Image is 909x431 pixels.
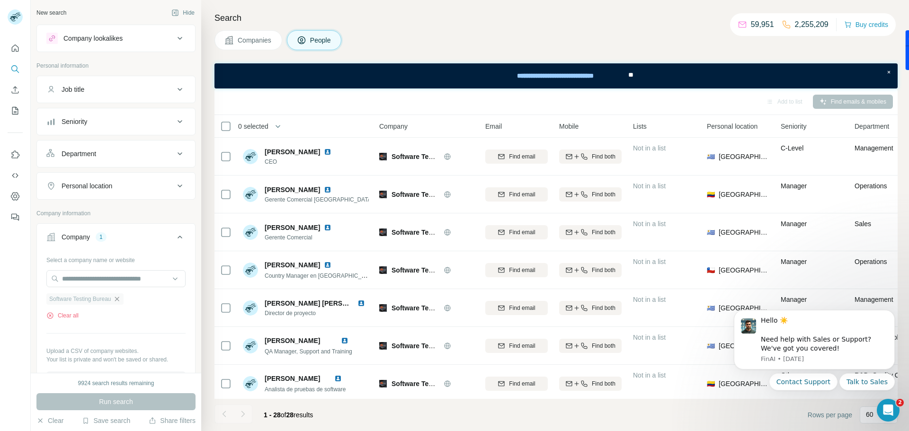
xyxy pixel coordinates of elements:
span: [PERSON_NAME] [265,147,320,157]
span: Find both [592,228,615,237]
span: Software Testing Bureau [392,191,469,198]
span: Software Testing Bureau [392,342,469,350]
img: LinkedIn logo [324,186,331,194]
span: 0 selected [238,122,268,131]
button: My lists [8,102,23,119]
span: Mobile [559,122,579,131]
span: Gerente Comercial [GEOGRAPHIC_DATA] [265,195,369,204]
span: Department [855,122,889,131]
span: [GEOGRAPHIC_DATA] [719,228,769,237]
button: Find email [485,263,548,277]
iframe: Banner [214,63,898,88]
span: Find both [592,190,615,199]
span: [PERSON_NAME] [265,260,320,270]
span: Country Manager en [GEOGRAPHIC_DATA] [265,272,377,279]
button: Find both [559,263,622,277]
img: LinkedIn logo [341,337,348,344]
span: 28 [286,411,294,419]
button: Dashboard [8,188,23,205]
button: Find email [485,225,548,239]
span: Find email [509,304,535,312]
span: Gerente Comercial [265,233,335,242]
button: Hide [165,6,201,20]
button: Job title [37,78,195,101]
button: Feedback [8,209,23,226]
button: Company1 [37,226,195,252]
button: Share filters [149,416,196,425]
span: Not in a list [633,144,666,152]
span: Find both [592,152,615,161]
span: Management [855,144,893,152]
p: Your list is private and won't be saved or shared. [46,355,186,364]
span: Seniority [781,122,806,131]
img: Logo of Software Testing Bureau [379,266,387,274]
span: Software Testing Bureau [392,380,469,387]
img: Avatar [243,338,258,353]
button: Find both [559,150,622,164]
span: Analista de pruebas de software [265,386,346,393]
span: [GEOGRAPHIC_DATA] [719,341,769,351]
span: Find both [592,266,615,274]
span: Software Testing Bureau [392,153,469,160]
span: Find both [592,379,615,388]
span: Sales [855,220,871,228]
span: 🇨🇱 [707,265,715,275]
span: [GEOGRAPHIC_DATA] [719,190,769,199]
span: Manager [781,182,807,190]
span: Operations [855,182,887,190]
span: [PERSON_NAME] [265,185,320,194]
button: Quick start [8,40,23,57]
img: LinkedIn logo [324,224,331,231]
button: Find email [485,339,548,353]
p: Upload a CSV of company websites. [46,347,186,355]
span: [GEOGRAPHIC_DATA] [719,379,769,388]
button: Find both [559,225,622,239]
span: C-Level [781,144,803,152]
div: 1 [96,233,107,241]
div: Job title [62,85,84,94]
span: Not in a list [633,220,666,228]
span: Lists [633,122,647,131]
span: 🇨🇴 [707,190,715,199]
img: Avatar [243,225,258,240]
span: Not in a list [633,182,666,190]
span: Find email [509,190,535,199]
span: [GEOGRAPHIC_DATA] [719,303,769,313]
span: Companies [238,35,272,45]
span: [PERSON_NAME] [265,223,320,232]
img: Avatar [243,187,258,202]
button: Department [37,142,195,165]
iframe: Intercom live chat [877,399,900,422]
button: Clear all [46,311,79,320]
span: Software Testing Bureau [392,266,469,274]
span: [GEOGRAPHIC_DATA] [719,152,769,161]
span: Company [379,122,408,131]
span: Email [485,122,502,131]
span: QA Manager, Support and Training [265,348,352,355]
span: Find email [509,228,535,237]
button: Personal location [37,175,195,197]
span: [PERSON_NAME] [265,375,320,382]
img: Avatar [243,300,258,316]
div: Company lookalikes [63,34,123,43]
span: Management [855,296,893,303]
button: Find email [485,150,548,164]
button: Upload a list of companies [46,371,186,388]
button: Use Surfe API [8,167,23,184]
button: Find both [559,301,622,315]
img: Avatar [243,263,258,278]
img: Logo of Software Testing Bureau [379,342,387,350]
img: LinkedIn logo [324,261,331,269]
div: Seniority [62,117,87,126]
img: Logo of Software Testing Bureau [379,304,387,312]
span: Manager [781,296,807,303]
span: Not in a list [633,371,666,379]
